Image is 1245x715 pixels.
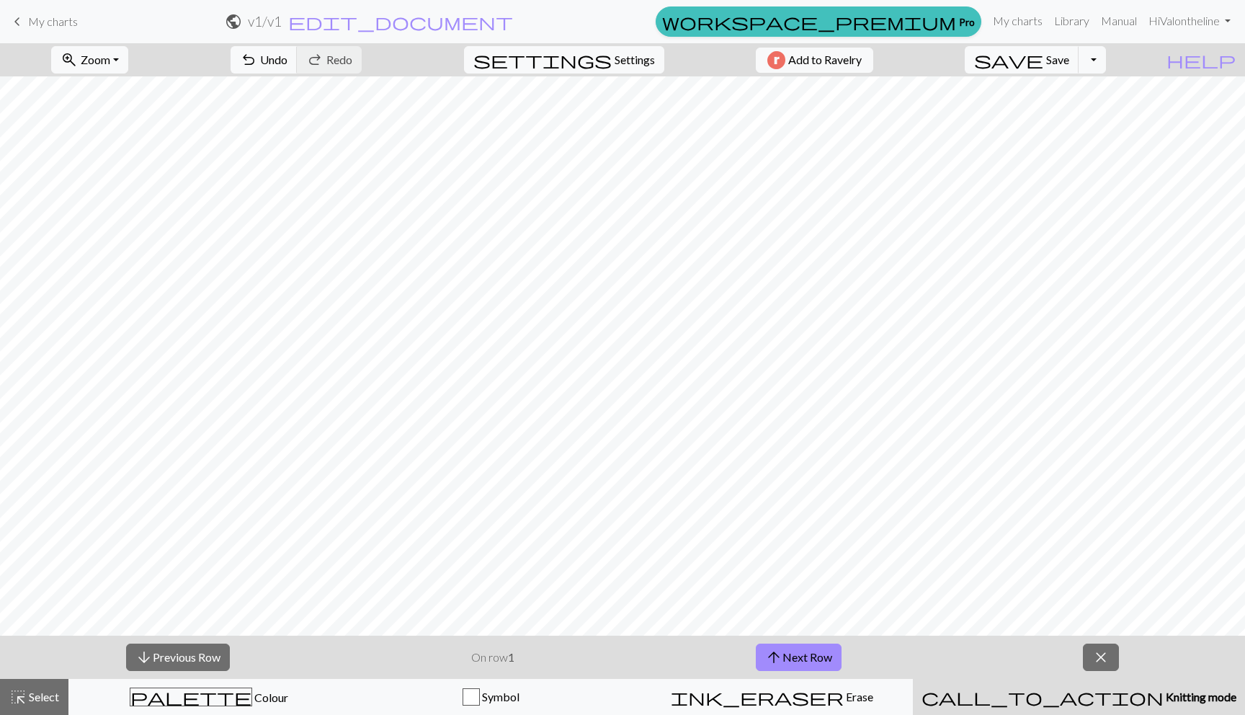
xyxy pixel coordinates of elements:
[508,650,514,664] strong: 1
[1092,647,1110,667] span: close
[9,9,78,34] a: My charts
[350,679,632,715] button: Symbol
[756,644,842,671] button: Next Row
[51,46,128,74] button: Zoom
[473,50,612,70] span: settings
[260,53,287,66] span: Undo
[987,6,1048,35] a: My charts
[9,687,27,707] span: highlight_alt
[765,647,782,667] span: arrow_upward
[767,51,785,69] img: Ravelry
[231,46,298,74] button: Undo
[473,51,612,68] i: Settings
[126,644,230,671] button: Previous Row
[61,50,78,70] span: zoom_in
[252,690,288,704] span: Colour
[965,46,1079,74] button: Save
[844,690,873,703] span: Erase
[9,12,26,32] span: keyboard_arrow_left
[130,687,251,707] span: palette
[1143,6,1236,35] a: HiValontheline
[1164,690,1236,703] span: Knitting mode
[81,53,110,66] span: Zoom
[1046,53,1069,66] span: Save
[974,50,1043,70] span: save
[1048,6,1095,35] a: Library
[471,649,514,666] p: On row
[480,690,519,703] span: Symbol
[656,6,981,37] a: Pro
[756,48,873,73] button: Add to Ravelry
[135,647,153,667] span: arrow_downward
[68,679,350,715] button: Colour
[922,687,1164,707] span: call_to_action
[1095,6,1143,35] a: Manual
[464,46,664,74] button: SettingsSettings
[671,687,844,707] span: ink_eraser
[631,679,913,715] button: Erase
[27,690,59,703] span: Select
[615,51,655,68] span: Settings
[788,51,862,69] span: Add to Ravelry
[1166,50,1236,70] span: help
[913,679,1245,715] button: Knitting mode
[28,14,78,28] span: My charts
[288,12,513,32] span: edit_document
[225,12,242,32] span: public
[662,12,956,32] span: workspace_premium
[240,50,257,70] span: undo
[248,13,282,30] h2: v1 / v1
